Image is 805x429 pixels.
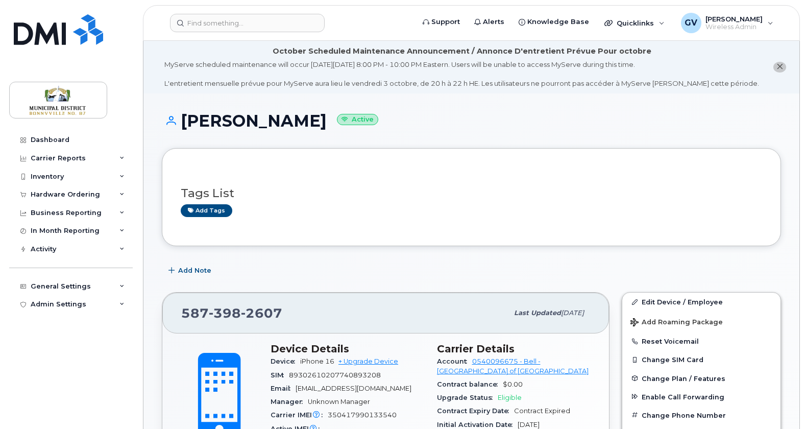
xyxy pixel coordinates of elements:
[289,371,381,379] span: 89302610207740893208
[164,60,759,88] div: MyServe scheduled maintenance will occur [DATE][DATE] 8:00 PM - 10:00 PM Eastern. Users will be u...
[437,357,589,374] a: 0540096675 - Bell - [GEOGRAPHIC_DATA] of [GEOGRAPHIC_DATA]
[337,114,378,126] small: Active
[503,380,523,388] span: $0.00
[271,357,300,365] span: Device
[622,369,780,388] button: Change Plan / Features
[514,407,570,415] span: Contract Expired
[271,385,296,392] span: Email
[338,357,398,365] a: + Upgrade Device
[271,343,425,355] h3: Device Details
[630,318,723,328] span: Add Roaming Package
[498,394,522,401] span: Eligible
[437,357,472,365] span: Account
[642,393,724,400] span: Enable Call Forwarding
[622,388,780,406] button: Enable Call Forwarding
[178,266,211,275] span: Add Note
[642,374,725,382] span: Change Plan / Features
[271,371,289,379] span: SIM
[241,305,282,321] span: 2607
[437,407,514,415] span: Contract Expiry Date
[162,261,220,280] button: Add Note
[622,293,780,311] a: Edit Device / Employee
[328,411,397,419] span: 350417990133540
[296,385,411,392] span: [EMAIL_ADDRESS][DOMAIN_NAME]
[300,357,334,365] span: iPhone 16
[273,46,651,57] div: October Scheduled Maintenance Announcement / Annonce D'entretient Prévue Pour octobre
[437,380,503,388] span: Contract balance
[437,343,591,355] h3: Carrier Details
[181,204,232,217] a: Add tags
[622,311,780,332] button: Add Roaming Package
[773,62,786,73] button: close notification
[518,421,540,428] span: [DATE]
[437,394,498,401] span: Upgrade Status
[271,411,328,419] span: Carrier IMEI
[622,406,780,424] button: Change Phone Number
[271,398,308,406] span: Manager
[181,305,282,321] span: 587
[209,305,241,321] span: 398
[437,421,518,428] span: Initial Activation Date
[181,187,762,200] h3: Tags List
[561,309,584,317] span: [DATE]
[514,309,561,317] span: Last updated
[308,398,370,406] span: Unknown Manager
[162,112,781,130] h1: [PERSON_NAME]
[622,350,780,369] button: Change SIM Card
[622,332,780,350] button: Reset Voicemail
